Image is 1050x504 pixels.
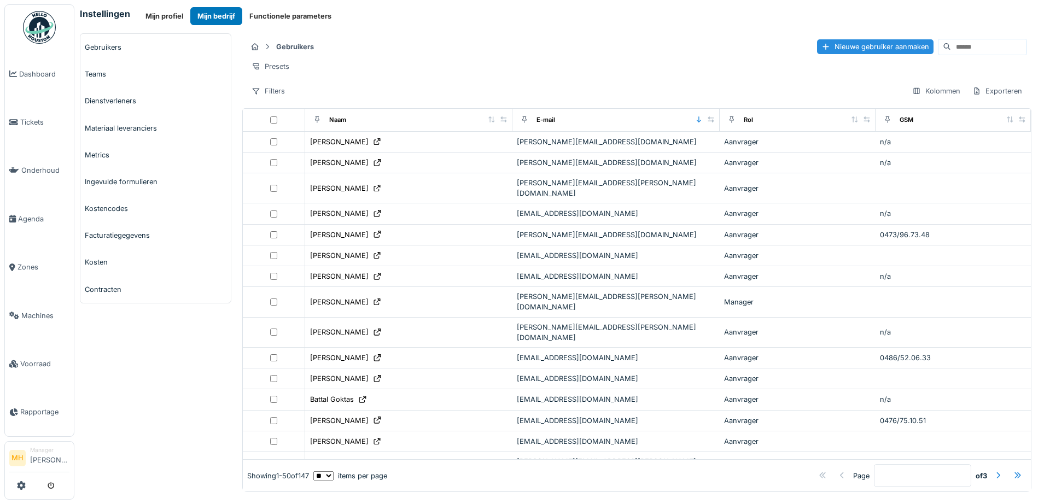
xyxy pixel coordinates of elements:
[724,394,871,405] div: Aanvrager
[247,58,294,74] div: Presets
[724,271,871,282] div: Aanvrager
[517,394,715,405] div: [EMAIL_ADDRESS][DOMAIN_NAME]
[880,230,1026,240] div: 0473/96.73.48
[724,230,871,240] div: Aanvrager
[329,115,346,125] div: Naam
[724,327,871,337] div: Aanvrager
[976,470,987,480] strong: of 3
[5,195,74,243] a: Agenda
[80,87,231,114] a: Dienstverleners
[9,446,69,472] a: MH Manager[PERSON_NAME]
[880,327,1026,337] div: n/a
[30,446,69,470] li: [PERSON_NAME]
[5,291,74,339] a: Machines
[5,243,74,291] a: Zones
[310,208,369,219] div: [PERSON_NAME]
[190,7,242,25] button: Mijn bedrijf
[20,407,69,417] span: Rapportage
[724,137,871,147] div: Aanvrager
[272,42,318,52] strong: Gebruikers
[724,373,871,384] div: Aanvrager
[20,117,69,127] span: Tickets
[744,115,753,125] div: Rol
[517,291,715,312] div: [PERSON_NAME][EMAIL_ADDRESS][PERSON_NAME][DOMAIN_NAME]
[30,446,69,454] div: Manager
[80,142,231,168] a: Metrics
[900,115,913,125] div: GSM
[21,310,69,321] span: Machines
[517,436,715,447] div: [EMAIL_ADDRESS][DOMAIN_NAME]
[967,83,1027,99] div: Exporteren
[5,339,74,388] a: Voorraad
[880,415,1026,426] div: 0476/75.10.51
[18,214,69,224] span: Agenda
[21,165,69,175] span: Onderhoud
[310,436,369,447] div: [PERSON_NAME]
[9,450,26,466] li: MH
[80,168,231,195] a: Ingevulde formulieren
[853,470,870,480] div: Page
[5,50,74,98] a: Dashboard
[247,83,290,99] div: Filters
[138,7,190,25] button: Mijn profiel
[724,183,871,194] div: Aanvrager
[536,115,555,125] div: E-mail
[517,250,715,261] div: [EMAIL_ADDRESS][DOMAIN_NAME]
[880,271,1026,282] div: n/a
[310,230,369,240] div: [PERSON_NAME]
[310,415,369,426] div: [PERSON_NAME]
[517,208,715,219] div: [EMAIL_ADDRESS][DOMAIN_NAME]
[724,208,871,219] div: Aanvrager
[80,34,231,61] a: Gebruikers
[310,297,369,307] div: [PERSON_NAME]
[517,322,715,343] div: [PERSON_NAME][EMAIL_ADDRESS][PERSON_NAME][DOMAIN_NAME]
[517,353,715,363] div: [EMAIL_ADDRESS][DOMAIN_NAME]
[19,69,69,79] span: Dashboard
[517,230,715,240] div: [PERSON_NAME][EMAIL_ADDRESS][DOMAIN_NAME]
[880,394,1026,405] div: n/a
[310,373,369,384] div: [PERSON_NAME]
[80,222,231,249] a: Facturatiegegevens
[310,394,354,405] div: Battal Goktas
[880,137,1026,147] div: n/a
[242,7,339,25] button: Functionele parameters
[80,9,130,19] h6: Instellingen
[724,297,871,307] div: Manager
[5,388,74,436] a: Rapportage
[80,195,231,222] a: Kostencodes
[313,470,387,480] div: items per page
[310,250,369,261] div: [PERSON_NAME]
[724,250,871,261] div: Aanvrager
[880,353,1026,363] div: 0486/52.06.33
[80,276,231,303] a: Contracten
[80,249,231,276] a: Kosten
[517,178,715,198] div: [PERSON_NAME][EMAIL_ADDRESS][PERSON_NAME][DOMAIN_NAME]
[310,271,369,282] div: [PERSON_NAME]
[310,353,369,363] div: [PERSON_NAME]
[880,208,1026,219] div: n/a
[310,137,369,147] div: [PERSON_NAME]
[724,157,871,168] div: Aanvrager
[880,157,1026,168] div: n/a
[517,137,715,147] div: [PERSON_NAME][EMAIL_ADDRESS][DOMAIN_NAME]
[517,415,715,426] div: [EMAIL_ADDRESS][DOMAIN_NAME]
[817,39,934,54] div: Nieuwe gebruiker aanmaken
[517,456,715,477] div: [PERSON_NAME][EMAIL_ADDRESS][PERSON_NAME][DOMAIN_NAME]
[23,11,56,44] img: Badge_color-CXgf-gQk.svg
[80,61,231,87] a: Teams
[907,83,965,99] div: Kolommen
[5,98,74,146] a: Tickets
[17,262,69,272] span: Zones
[724,415,871,426] div: Aanvrager
[5,146,74,195] a: Onderhoud
[310,183,369,194] div: [PERSON_NAME]
[310,327,369,337] div: [PERSON_NAME]
[247,470,309,480] div: Showing 1 - 50 of 147
[517,373,715,384] div: [EMAIL_ADDRESS][DOMAIN_NAME]
[20,359,69,369] span: Voorraad
[724,436,871,447] div: Aanvrager
[310,157,369,168] div: [PERSON_NAME]
[517,157,715,168] div: [PERSON_NAME][EMAIL_ADDRESS][DOMAIN_NAME]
